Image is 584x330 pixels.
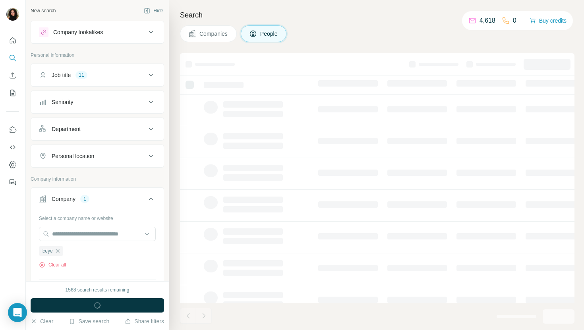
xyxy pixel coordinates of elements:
[31,317,53,325] button: Clear
[530,15,567,26] button: Buy credits
[31,93,164,112] button: Seniority
[69,317,109,325] button: Save search
[31,66,164,85] button: Job title11
[52,195,75,203] div: Company
[52,71,71,79] div: Job title
[6,158,19,172] button: Dashboard
[52,152,94,160] div: Personal location
[31,23,164,42] button: Company lookalikes
[199,30,228,38] span: Companies
[138,5,169,17] button: Hide
[6,51,19,65] button: Search
[66,286,130,293] div: 1568 search results remaining
[260,30,278,38] span: People
[6,175,19,189] button: Feedback
[52,125,81,133] div: Department
[480,16,495,25] p: 4,618
[31,7,56,14] div: New search
[39,261,66,268] button: Clear all
[8,303,27,322] div: Open Intercom Messenger
[6,33,19,48] button: Quick start
[6,86,19,100] button: My lists
[125,317,164,325] button: Share filters
[52,98,73,106] div: Seniority
[6,140,19,154] button: Use Surfe API
[39,212,156,222] div: Select a company name or website
[180,10,574,21] h4: Search
[6,68,19,83] button: Enrich CSV
[513,16,516,25] p: 0
[41,247,53,255] span: Iceye
[31,147,164,166] button: Personal location
[31,120,164,139] button: Department
[31,176,164,183] p: Company information
[31,189,164,212] button: Company1
[53,28,103,36] div: Company lookalikes
[80,195,89,203] div: 1
[6,8,19,21] img: Avatar
[6,123,19,137] button: Use Surfe on LinkedIn
[31,52,164,59] p: Personal information
[75,71,87,79] div: 11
